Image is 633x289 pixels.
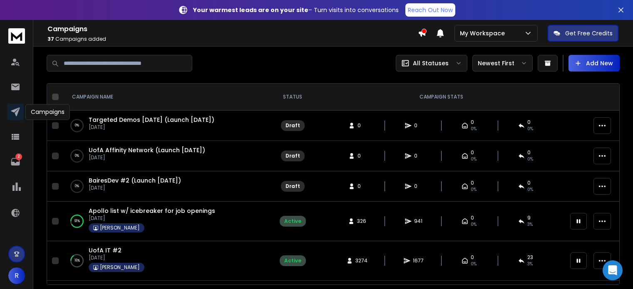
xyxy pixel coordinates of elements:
span: 0 [414,122,422,129]
span: 0% [527,126,533,132]
p: My Workspace [460,29,508,37]
div: Active [284,257,301,264]
p: – Turn visits into conversations [193,6,399,14]
span: 0% [471,126,477,132]
span: 3 % [527,261,533,267]
div: Active [284,218,301,225]
span: 941 [414,218,422,225]
p: [PERSON_NAME] [100,225,140,231]
td: 16%UofA IT #2[DATE][PERSON_NAME] [62,241,268,281]
span: 0 [414,153,422,159]
img: logo [8,28,25,44]
th: STATUS [268,84,318,111]
div: Draft [285,122,300,129]
a: Targeted Demos [DATE] (Launch [DATE]) [89,116,214,124]
td: 0%UofA Affinity Network (Launch [DATE])[DATE] [62,141,268,171]
p: All Statuses [413,59,449,67]
p: 2 [15,153,22,160]
td: 0%Targeted Demos [DATE] (Launch [DATE])[DATE] [62,111,268,141]
button: R [8,267,25,284]
span: 0% [527,156,533,163]
span: 3274 [355,257,367,264]
strong: Your warmest leads are on your site [193,6,308,14]
th: CAMPAIGN NAME [62,84,268,111]
p: [DATE] [89,254,144,261]
span: 0 [471,180,474,186]
span: 0 [471,119,474,126]
h1: Campaigns [47,24,418,34]
p: 0 % [75,152,79,160]
a: BairesDev #2 (Launch [DATE]) [89,176,181,185]
span: 0 [414,183,422,190]
p: Campaigns added [47,36,418,42]
a: UofA IT #2 [89,246,122,254]
div: Open Intercom Messenger [603,260,623,280]
p: 0 % [75,121,79,130]
a: Reach Out Now [405,3,455,17]
span: 0% [471,156,477,163]
p: Reach Out Now [408,6,453,14]
p: [PERSON_NAME] [100,264,140,271]
span: 0 [357,153,366,159]
p: 0 % [75,182,79,190]
span: 0 [471,215,474,221]
span: 0 [527,149,531,156]
span: 326 [357,218,366,225]
span: 23 [527,254,533,261]
a: UofA Affinity Network (Launch [DATE]) [89,146,205,154]
p: [DATE] [89,124,214,131]
div: Draft [285,153,300,159]
span: 0 [357,122,366,129]
button: Get Free Credits [548,25,618,42]
span: 37 [47,35,54,42]
span: 0% [471,186,477,193]
p: Get Free Credits [565,29,613,37]
span: 9 [527,215,531,221]
span: 0% [471,221,477,228]
th: CAMPAIGN STATS [318,84,565,111]
td: 91%Apollo list w/ icebreaker for job openings[DATE][PERSON_NAME] [62,202,268,241]
span: 0 [527,119,531,126]
div: Campaigns [25,104,70,120]
span: 3 % [527,221,533,228]
a: Apollo list w/ icebreaker for job openings [89,207,215,215]
span: 0 [471,149,474,156]
p: [DATE] [89,185,181,191]
td: 0%BairesDev #2 (Launch [DATE])[DATE] [62,171,268,202]
button: Add New [568,55,620,72]
p: [DATE] [89,215,215,222]
div: Draft [285,183,300,190]
span: 0 [471,254,474,261]
p: 16 % [74,257,80,265]
span: 0% [471,261,477,267]
span: 0 [357,183,366,190]
button: Newest First [472,55,533,72]
a: 2 [7,153,24,170]
span: 1677 [413,257,424,264]
p: [DATE] [89,154,205,161]
span: 0 [527,180,531,186]
span: 0% [527,186,533,193]
p: 91 % [74,217,80,225]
